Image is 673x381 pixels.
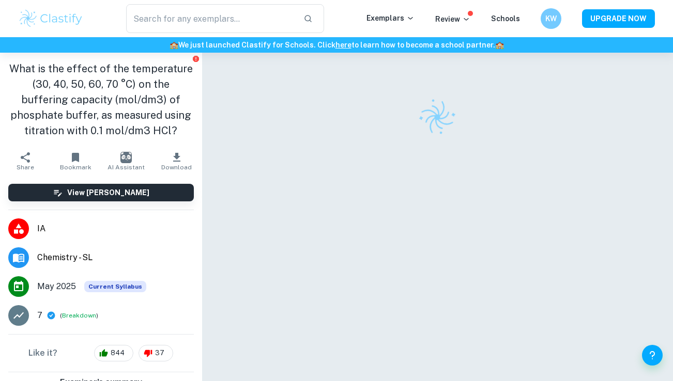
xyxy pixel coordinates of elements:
[101,147,151,176] button: AI Assistant
[170,41,178,49] span: 🏫
[192,55,200,62] button: Report issue
[17,164,34,171] span: Share
[84,281,146,292] span: Current Syllabus
[28,347,57,359] h6: Like it?
[60,164,91,171] span: Bookmark
[2,39,671,51] h6: We just launched Clastify for Schools. Click to learn how to become a school partner.
[161,164,192,171] span: Download
[126,4,295,33] input: Search for any exemplars...
[582,9,655,28] button: UPGRADE NOW
[412,92,463,142] img: Clastify logo
[642,345,663,366] button: Help and Feedback
[67,187,149,198] h6: View [PERSON_NAME]
[149,348,170,358] span: 37
[37,251,194,264] span: Chemistry - SL
[545,13,557,24] h6: KW
[18,8,84,29] img: Clastify logo
[60,311,98,321] span: ( )
[541,8,561,29] button: KW
[151,147,202,176] button: Download
[37,280,76,293] span: May 2025
[120,152,132,163] img: AI Assistant
[94,345,133,361] div: 844
[366,12,415,24] p: Exemplars
[491,14,520,23] a: Schools
[105,348,130,358] span: 844
[62,311,96,320] button: Breakdown
[37,309,42,322] p: 7
[51,147,101,176] button: Bookmark
[435,13,470,25] p: Review
[37,223,194,235] span: IA
[108,164,145,171] span: AI Assistant
[8,184,194,201] button: View [PERSON_NAME]
[84,281,146,292] div: This exemplar is based on the current syllabus. Feel free to refer to it for inspiration/ideas wh...
[495,41,504,49] span: 🏫
[8,61,194,138] h1: What is the effect of the temperature (30, 40, 50, 60, 70 °C) on the buffering capacity (mol/dm3)...
[335,41,351,49] a: here
[139,345,173,361] div: 37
